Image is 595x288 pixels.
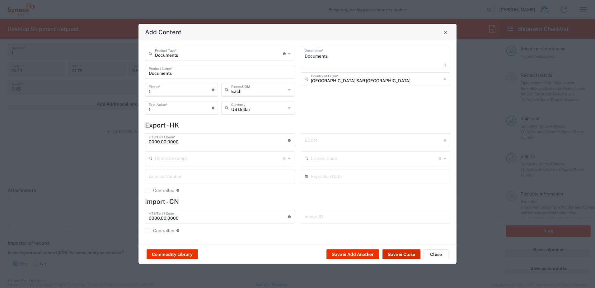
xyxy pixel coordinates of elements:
[145,121,450,129] h4: Export - HK
[382,249,420,259] button: Save & Close
[145,228,174,233] label: Controlled
[441,28,450,36] button: Close
[145,27,181,36] h4: Add Content
[424,249,448,259] button: Close
[147,249,198,259] button: Commodity Library
[326,249,379,259] button: Save & Add Another
[145,188,174,193] label: Controlled
[145,198,450,205] h4: Import - CN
